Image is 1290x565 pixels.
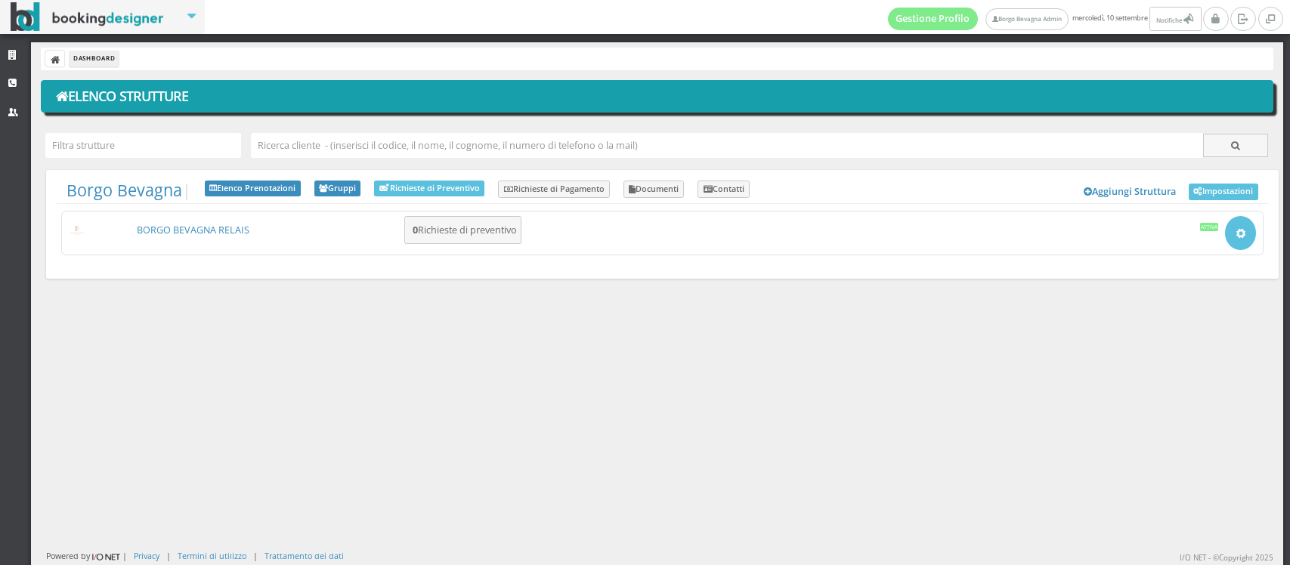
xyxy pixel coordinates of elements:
h1: Elenco Strutture [51,84,1264,110]
a: Privacy [134,550,159,561]
a: Borgo Bevagna Admin [985,8,1069,30]
a: Gestione Profilo [888,8,979,30]
a: Elenco Prenotazioni [205,181,301,197]
a: Gruppi [314,181,361,197]
div: Attiva [1200,223,1219,230]
input: Filtra strutture [45,133,241,158]
a: Termini di utilizzo [178,550,246,561]
a: Documenti [623,181,685,199]
a: Impostazioni [1189,184,1258,200]
img: 51bacd86f2fc11ed906d06074585c59a_max100.png [69,226,86,235]
a: BORGO BEVAGNA RELAIS [137,224,249,236]
button: 0Richieste di preventivo [404,216,521,244]
div: Powered by | [46,550,127,563]
input: Ricerca cliente - (inserisci il codice, il nome, il cognome, il numero di telefono o la mail) [251,133,1203,158]
a: Contatti [698,181,750,199]
a: Richieste di Preventivo [374,181,484,196]
a: Borgo Bevagna [67,179,182,201]
img: BookingDesigner.com [11,2,164,32]
a: Aggiungi Struttura [1076,181,1185,203]
div: | [253,550,258,561]
li: Dashboard [70,51,119,67]
button: Notifiche [1149,7,1201,31]
img: ionet_small_logo.png [90,551,122,563]
a: Trattamento dei dati [264,550,344,561]
div: | [166,550,171,561]
span: mercoledì, 10 settembre [888,7,1204,31]
b: 0 [413,224,418,236]
a: Richieste di Pagamento [498,181,610,199]
span: | [67,181,191,200]
h5: Richieste di preventivo [408,224,517,236]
